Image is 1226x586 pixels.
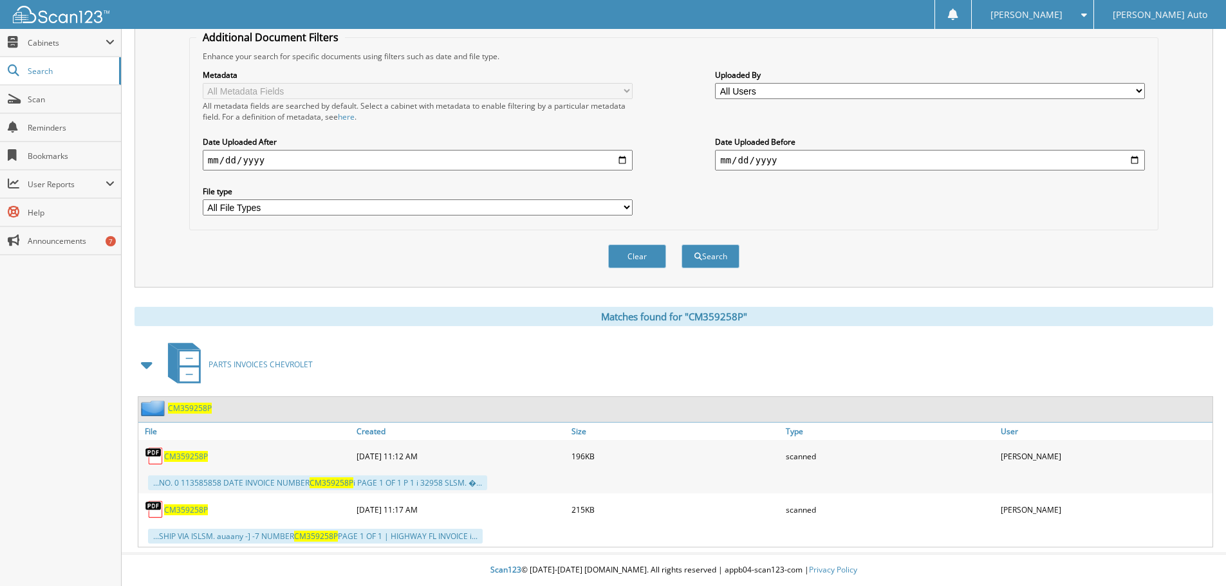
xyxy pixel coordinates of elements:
a: Size [568,423,783,440]
a: CM359258P [164,451,208,462]
div: [DATE] 11:12 AM [353,443,568,469]
div: Enhance your search for specific documents using filters such as date and file type. [196,51,1151,62]
a: File [138,423,353,440]
div: 215KB [568,497,783,522]
div: scanned [783,497,998,522]
span: User Reports [28,179,106,190]
input: end [715,150,1145,170]
div: [PERSON_NAME] [998,497,1212,522]
div: Matches found for "CM359258P" [135,307,1213,326]
a: User [998,423,1212,440]
span: Bookmarks [28,151,115,161]
a: Privacy Policy [809,564,857,575]
a: CM359258P [168,403,212,414]
div: ...NO. 0 113585858 DATE INVOICE NUMBER i PAGE 1 OF 1 P 1 i 32958 SLSM. �... [148,475,487,490]
span: Cabinets [28,37,106,48]
a: here [338,111,355,122]
span: Help [28,207,115,218]
label: File type [203,186,633,197]
img: scan123-logo-white.svg [13,6,109,23]
legend: Additional Document Filters [196,30,345,44]
span: Reminders [28,122,115,133]
a: Created [353,423,568,440]
label: Date Uploaded Before [715,136,1145,147]
span: PARTS INVOICES CHEVROLET [209,359,313,370]
div: [DATE] 11:17 AM [353,497,568,522]
div: 7 [106,236,116,246]
img: PDF.png [145,446,164,466]
input: start [203,150,633,170]
span: [PERSON_NAME] [990,11,1063,19]
div: 196KB [568,443,783,469]
button: Search [682,244,739,268]
button: Clear [608,244,666,268]
span: Search [28,66,113,77]
label: Uploaded By [715,69,1145,80]
div: [PERSON_NAME] [998,443,1212,469]
a: CM359258P [164,504,208,515]
span: Scan123 [490,564,521,575]
span: Scan [28,94,115,105]
label: Metadata [203,69,633,80]
div: scanned [783,443,998,469]
div: All metadata fields are searched by default. Select a cabinet with metadata to enable filtering b... [203,100,633,122]
img: PDF.png [145,500,164,519]
div: © [DATE]-[DATE] [DOMAIN_NAME]. All rights reserved | appb04-scan123-com | [122,554,1226,586]
span: Announcements [28,235,115,246]
div: ...SHIP VIA ISLSM. auaany -] -7 NUMBER PAGE 1 OF 1 | HIGHWAY FL INVOICE i... [148,529,483,544]
a: Type [783,423,998,440]
a: PARTS INVOICES CHEVROLET [160,339,313,390]
span: CM359258P [294,531,338,542]
span: [PERSON_NAME] Auto [1113,11,1207,19]
span: CM359258P [310,477,353,488]
label: Date Uploaded After [203,136,633,147]
img: folder2.png [141,400,168,416]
